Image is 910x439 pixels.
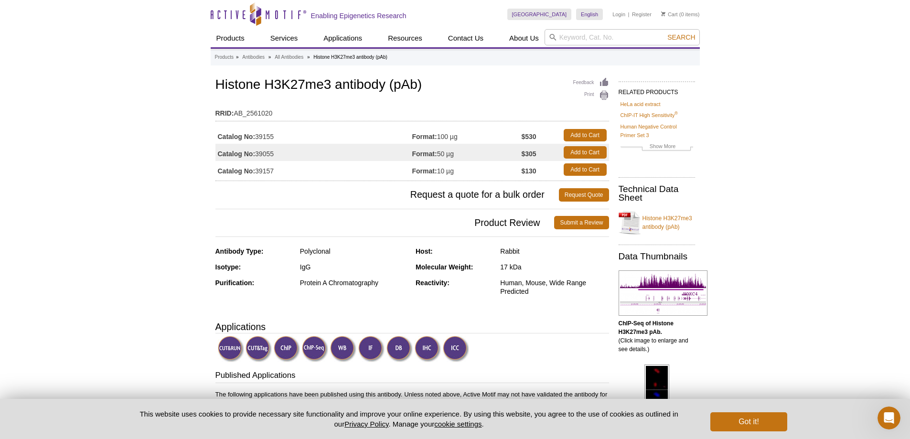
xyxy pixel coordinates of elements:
h3: Published Applications [215,370,609,383]
strong: Purification: [215,279,255,287]
strong: Format: [412,150,437,158]
strong: Host: [416,247,433,255]
h1: Histone H3K27me3 antibody (pAb) [215,77,609,94]
input: Keyword, Cat. No. [545,29,700,45]
b: ChIP-Seq of Histone H3K27me3 pAb. [619,320,674,335]
a: [GEOGRAPHIC_DATA] [507,9,572,20]
strong: Antibody Type: [215,247,264,255]
li: | [628,9,630,20]
button: Got it! [710,412,787,431]
div: Rabbit [500,247,609,256]
p: This website uses cookies to provide necessary site functionality and improve your online experie... [123,409,695,429]
strong: $305 [521,150,536,158]
span: Product Review [215,216,555,229]
h2: Enabling Epigenetics Research [311,11,407,20]
li: » [268,54,271,60]
strong: Format: [412,167,437,175]
div: Protein A Chromatography [300,278,408,287]
a: Human Negative Control Primer Set 3 [621,122,693,139]
a: English [576,9,603,20]
img: Immunocytochemistry Validated [443,336,469,362]
a: Cart [661,11,678,18]
td: 10 µg [412,161,522,178]
a: HeLa acid extract [621,100,661,108]
a: Login [612,11,625,18]
a: Request Quote [559,188,609,202]
a: Products [215,53,234,62]
td: AB_2561020 [215,103,609,118]
span: Search [667,33,695,41]
strong: Catalog No: [218,167,256,175]
img: Western Blot Validated [330,336,356,362]
img: Your Cart [661,11,665,16]
div: Polyclonal [300,247,408,256]
img: Immunohistochemistry Validated [415,336,441,362]
img: CUT&RUN Validated [218,336,244,362]
strong: $130 [521,167,536,175]
a: Print [573,90,609,101]
a: Contact Us [442,29,489,47]
a: Add to Cart [564,163,607,176]
img: ChIP-Seq Validated [302,336,328,362]
iframe: Intercom live chat [878,407,900,429]
a: Privacy Policy [344,420,388,428]
a: Histone H3K27me3 antibody (pAb) [619,208,695,237]
sup: ® [674,111,678,116]
td: 50 µg [412,144,522,161]
div: IgG [300,263,408,271]
a: Products [211,29,250,47]
a: Applications [318,29,368,47]
h2: Data Thumbnails [619,252,695,261]
a: Antibodies [242,53,265,62]
a: Resources [382,29,428,47]
h2: Technical Data Sheet [619,185,695,202]
td: 100 µg [412,127,522,144]
img: Histone H3K27me3 antibody (pAb) tested by ChIP-Seq. [619,270,707,316]
h2: RELATED PRODUCTS [619,81,695,98]
a: Add to Cart [564,129,607,141]
strong: Isotype: [215,263,241,271]
strong: RRID: [215,109,234,118]
a: Show More [621,142,693,153]
div: Human, Mouse, Wide Range Predicted [500,278,609,296]
a: Add to Cart [564,146,607,159]
strong: Molecular Weight: [416,263,473,271]
p: (Click image to enlarge and see details.) [619,319,695,353]
a: Submit a Review [554,216,609,229]
li: (0 items) [661,9,700,20]
a: Feedback [573,77,609,88]
span: Request a quote for a bulk order [215,188,559,202]
li: » [307,54,310,60]
li: » [236,54,239,60]
img: Dot Blot Validated [386,336,413,362]
td: 39157 [215,161,412,178]
strong: Catalog No: [218,132,256,141]
button: cookie settings [434,420,482,428]
strong: Format: [412,132,437,141]
strong: $530 [521,132,536,141]
a: About Us [503,29,545,47]
a: Services [265,29,304,47]
img: CUT&Tag Validated [246,336,272,362]
a: ChIP-IT High Sensitivity® [621,111,678,119]
img: Histone H3K27me3 antibody (pAb) tested by immunofluorescence. [644,364,669,439]
img: ChIP Validated [274,336,300,362]
div: 17 kDa [500,263,609,271]
a: All Antibodies [275,53,303,62]
img: Immunofluorescence Validated [358,336,385,362]
a: Register [632,11,652,18]
strong: Reactivity: [416,279,450,287]
li: Histone H3K27me3 antibody (pAb) [313,54,387,60]
td: 39155 [215,127,412,144]
td: 39055 [215,144,412,161]
strong: Catalog No: [218,150,256,158]
button: Search [664,33,698,42]
h3: Applications [215,320,609,334]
